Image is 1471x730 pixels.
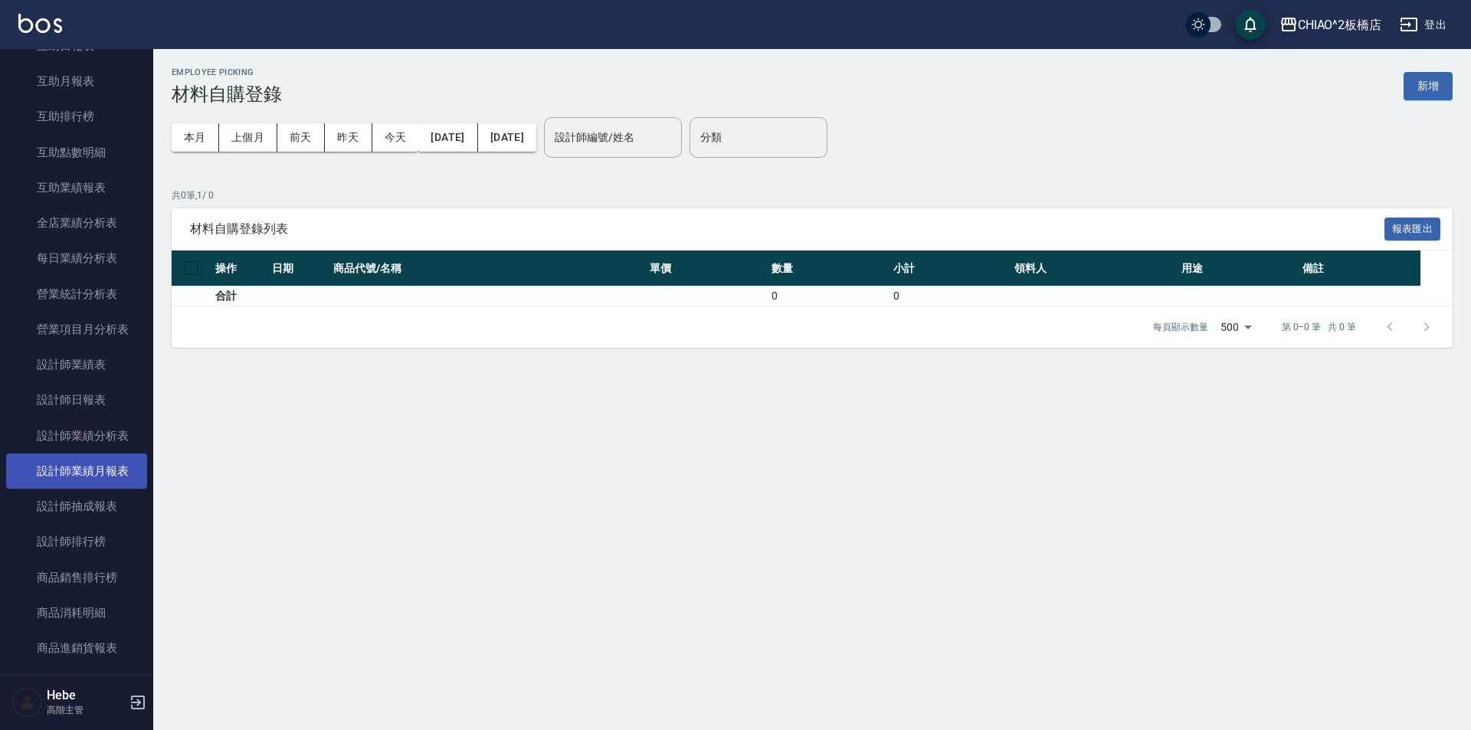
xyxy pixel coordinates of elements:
[1214,306,1257,348] div: 500
[6,347,147,382] a: 設計師業績表
[6,241,147,276] a: 每日業績分析表
[1384,218,1441,241] button: 報表匯出
[6,99,147,134] a: 互助排行榜
[47,703,125,717] p: 高階主管
[768,286,889,306] td: 0
[211,250,268,286] th: 操作
[646,250,768,286] th: 單價
[478,123,536,152] button: [DATE]
[889,286,1011,306] td: 0
[6,277,147,312] a: 營業統計分析表
[1298,15,1382,34] div: CHIAO^2板橋店
[172,123,219,152] button: 本月
[1153,320,1208,334] p: 每頁顯示數量
[12,687,43,718] img: Person
[768,250,889,286] th: 數量
[6,135,147,170] a: 互助點數明細
[211,286,268,306] td: 合計
[268,250,329,286] th: 日期
[172,188,1453,202] p: 共 0 筆, 1 / 0
[1178,250,1299,286] th: 用途
[6,595,147,630] a: 商品消耗明細
[172,67,282,77] h2: Employee Picking
[418,123,477,152] button: [DATE]
[190,221,1384,237] span: 材料自購登錄列表
[6,453,147,489] a: 設計師業績月報表
[172,83,282,105] h3: 材料自購登錄
[6,666,147,701] a: 商品庫存表
[6,489,147,524] a: 設計師抽成報表
[6,382,147,417] a: 設計師日報表
[889,250,1011,286] th: 小計
[1394,11,1453,39] button: 登出
[372,123,419,152] button: 今天
[219,123,277,152] button: 上個月
[6,524,147,559] a: 設計師排行榜
[6,205,147,241] a: 全店業績分析表
[329,250,646,286] th: 商品代號/名稱
[1384,221,1441,235] a: 報表匯出
[325,123,372,152] button: 昨天
[6,630,147,666] a: 商品進銷貨報表
[1299,250,1420,286] th: 備註
[6,312,147,347] a: 營業項目月分析表
[1404,78,1453,93] a: 新增
[1011,250,1177,286] th: 領料人
[6,64,147,99] a: 互助月報表
[1273,9,1388,41] button: CHIAO^2板橋店
[6,170,147,205] a: 互助業績報表
[277,123,325,152] button: 前天
[6,560,147,595] a: 商品銷售排行榜
[18,14,62,33] img: Logo
[1404,72,1453,100] button: 新增
[1235,9,1266,40] button: save
[47,688,125,703] h5: Hebe
[6,418,147,453] a: 設計師業績分析表
[1282,320,1356,334] p: 第 0–0 筆 共 0 筆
